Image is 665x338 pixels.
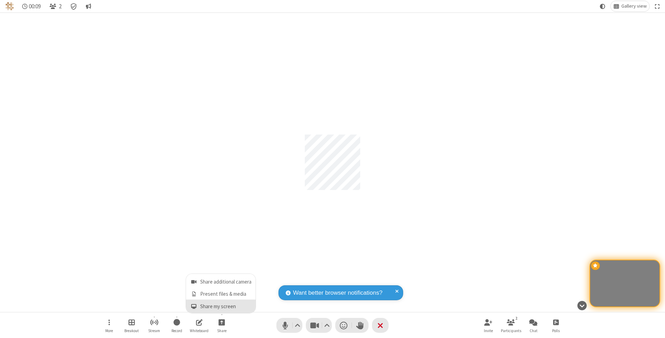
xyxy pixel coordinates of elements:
[552,329,560,333] span: Polls
[335,318,352,333] button: Send a reaction
[186,274,256,287] button: Share additional camera
[306,318,332,333] button: Stop video (⌘+Shift+V)
[186,300,256,313] button: Share my screen
[67,1,80,11] div: Meeting details Encryption enabled
[501,329,521,333] span: Participants
[46,1,64,11] button: Open participant list
[19,1,44,11] div: Timer
[575,297,589,314] button: Hide
[144,315,165,335] button: Start streaming
[6,2,14,10] img: QA Selenium DO NOT DELETE OR CHANGE
[322,318,332,333] button: Video setting
[352,318,369,333] button: Raise hand
[166,315,187,335] button: Start recording
[478,315,499,335] button: Invite participants (⌘+Shift+I)
[546,315,566,335] button: Open poll
[217,329,227,333] span: Share
[293,318,302,333] button: Audio settings
[148,329,160,333] span: Stream
[83,1,94,11] button: Conversation
[200,291,251,297] span: Present files & media
[484,329,493,333] span: Invite
[190,329,209,333] span: Whiteboard
[293,288,382,297] span: Want better browser notifications?
[29,3,41,10] span: 00:09
[597,1,608,11] button: Using system theme
[171,329,182,333] span: Record
[59,3,62,10] span: 2
[99,315,119,335] button: Open menu
[652,1,663,11] button: Fullscreen
[530,329,538,333] span: Chat
[514,315,520,321] div: 2
[124,329,139,333] span: Breakout
[500,315,521,335] button: Open participant list
[121,315,142,335] button: Manage Breakout Rooms
[105,329,113,333] span: More
[372,318,389,333] button: End or leave meeting
[621,3,647,9] span: Gallery view
[211,315,232,335] button: Open menu
[523,315,544,335] button: Open chat
[611,1,649,11] button: Change layout
[200,304,251,310] span: Share my screen
[189,315,210,335] button: Open shared whiteboard
[200,279,251,285] span: Share additional camera
[186,287,256,300] button: Present files & media
[276,318,302,333] button: Mute (⌘+Shift+A)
